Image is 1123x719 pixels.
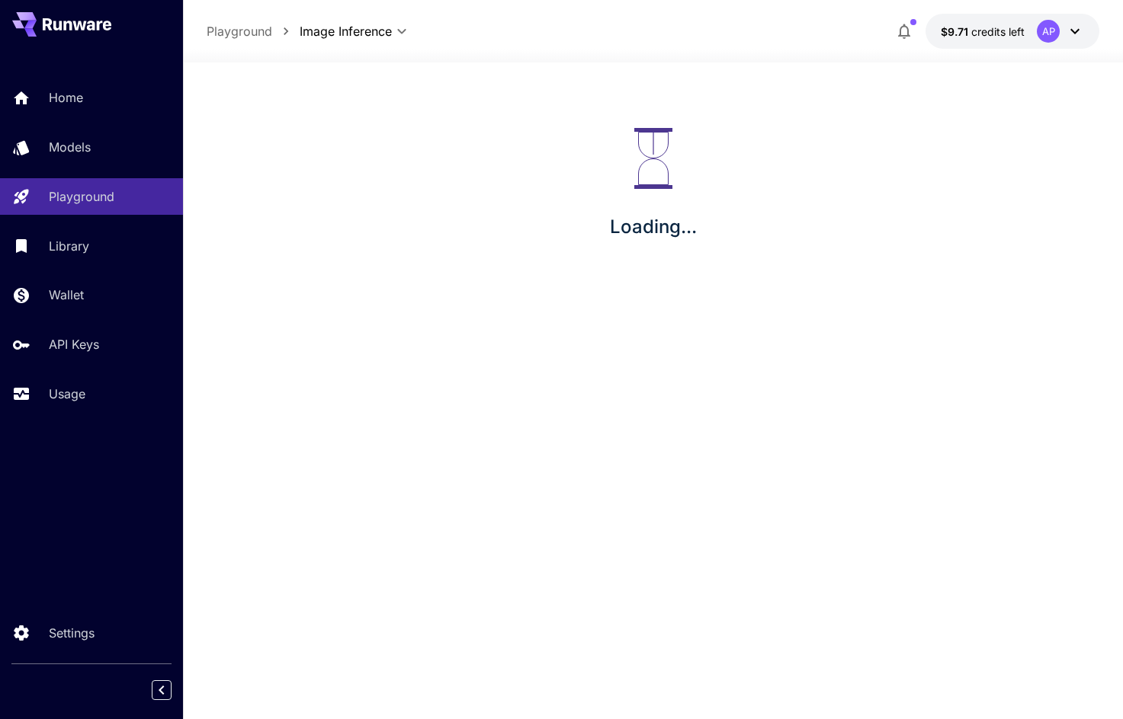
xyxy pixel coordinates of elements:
p: Home [49,88,83,107]
p: Models [49,138,91,156]
div: Collapse sidebar [163,676,183,704]
p: Usage [49,385,85,403]
div: AP [1037,20,1060,43]
button: $9.71247AP [926,14,1099,49]
span: Image Inference [300,22,392,40]
span: credits left [971,25,1025,38]
p: Wallet [49,286,84,304]
span: $9.71 [941,25,971,38]
a: Playground [207,22,272,40]
nav: breadcrumb [207,22,300,40]
p: Playground [49,187,114,206]
p: Settings [49,624,95,642]
div: $9.71247 [941,24,1025,40]
p: Loading... [610,213,697,241]
p: Library [49,237,89,255]
button: Collapse sidebar [152,680,172,700]
p: API Keys [49,335,99,353]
